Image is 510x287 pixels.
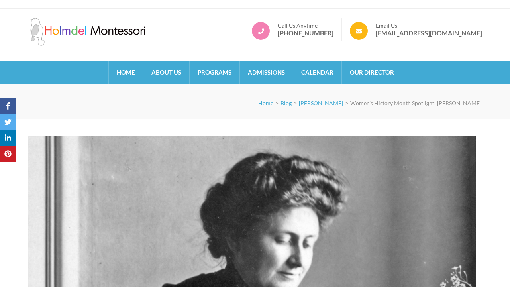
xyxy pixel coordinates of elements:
[190,61,239,84] a: Programs
[280,100,292,106] a: Blog
[342,61,402,84] a: Our Director
[109,61,143,84] a: Home
[299,100,343,106] a: [PERSON_NAME]
[143,61,189,84] a: About Us
[28,18,147,46] img: Holmdel Montessori School
[345,100,348,106] span: >
[275,100,279,106] span: >
[240,61,293,84] a: Admissions
[278,29,333,37] a: [PHONE_NUMBER]
[278,22,333,29] span: Call Us Anytime
[258,100,273,106] a: Home
[376,22,482,29] span: Email Us
[294,100,297,106] span: >
[293,61,341,84] a: Calendar
[376,29,482,37] a: [EMAIL_ADDRESS][DOMAIN_NAME]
